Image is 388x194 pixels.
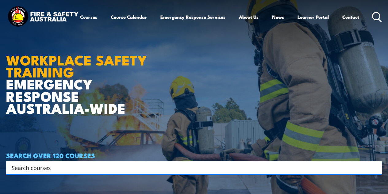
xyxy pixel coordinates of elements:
[239,10,259,24] a: About Us
[298,10,329,24] a: Learner Portal
[13,163,370,172] form: Search form
[111,10,147,24] a: Course Calendar
[6,38,156,114] h1: EMERGENCY RESPONSE AUSTRALIA-WIDE
[6,152,382,159] h4: SEARCH OVER 120 COURSES
[342,10,359,24] a: Contact
[80,10,97,24] a: Courses
[6,49,147,82] strong: WORKPLACE SAFETY TRAINING
[371,163,380,172] button: Search magnifier button
[12,163,368,172] input: Search input
[272,10,284,24] a: News
[160,10,225,24] a: Emergency Response Services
